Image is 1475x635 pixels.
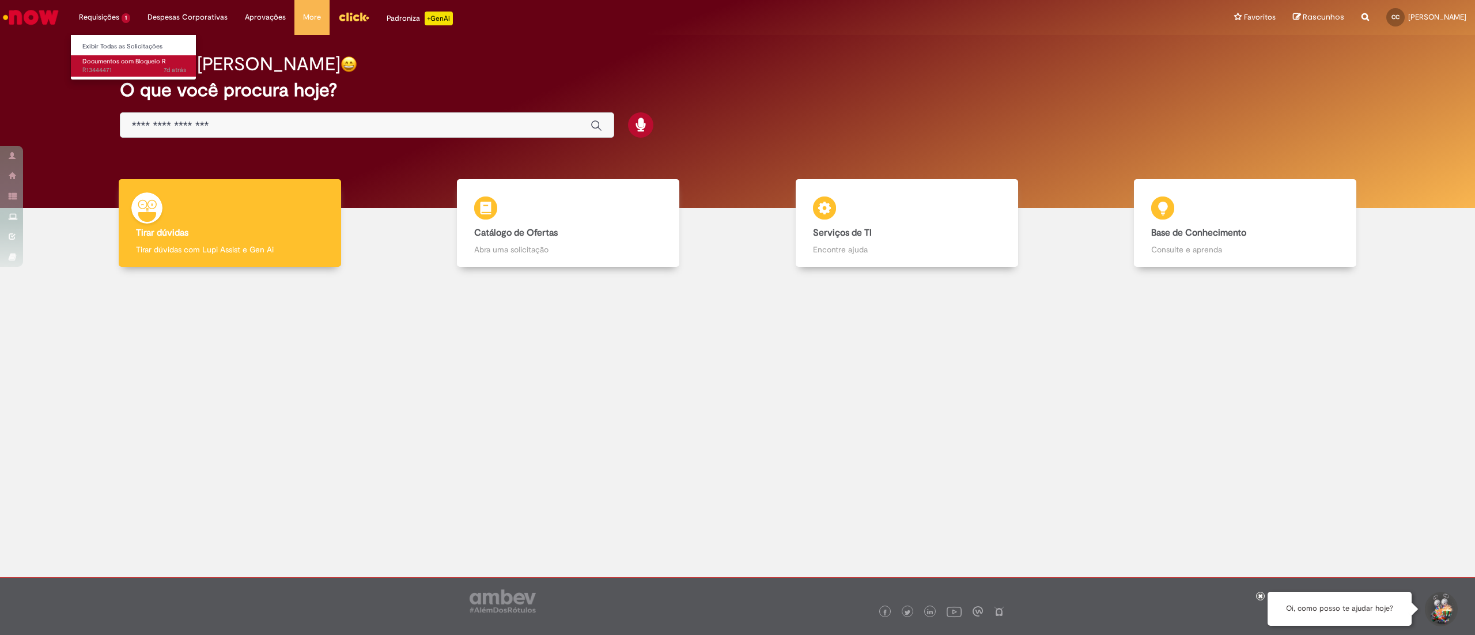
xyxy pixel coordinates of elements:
[470,589,536,613] img: logo_footer_ambev_rotulo_gray.png
[341,56,357,73] img: happy-face.png
[79,12,119,23] span: Requisições
[164,66,186,74] time: 25/08/2025 14:13:04
[164,66,186,74] span: 7d atrás
[1408,12,1466,22] span: [PERSON_NAME]
[1151,227,1246,239] b: Base de Conhecimento
[303,12,321,23] span: More
[136,227,188,239] b: Tirar dúvidas
[1303,12,1344,22] span: Rascunhos
[1244,12,1276,23] span: Favoritos
[813,227,872,239] b: Serviços de TI
[122,13,130,23] span: 1
[905,610,910,615] img: logo_footer_twitter.png
[70,35,196,80] ul: Requisições
[813,244,1001,255] p: Encontre ajuda
[1076,179,1415,267] a: Base de Conhecimento Consulte e aprenda
[147,12,228,23] span: Despesas Corporativas
[425,12,453,25] p: +GenAi
[1391,13,1400,21] span: CC
[82,57,166,66] span: Documentos com Bloqueio R
[120,54,341,74] h2: Bom dia, [PERSON_NAME]
[120,80,1355,100] h2: O que você procura hoje?
[71,40,198,53] a: Exibir Todas as Solicitações
[1423,592,1458,626] button: Iniciar Conversa de Suporte
[994,606,1004,617] img: logo_footer_naosei.png
[82,66,186,75] span: R13444471
[60,179,399,267] a: Tirar dúvidas Tirar dúvidas com Lupi Assist e Gen Ai
[1151,244,1339,255] p: Consulte e aprenda
[387,12,453,25] div: Padroniza
[399,179,738,267] a: Catálogo de Ofertas Abra uma solicitação
[245,12,286,23] span: Aprovações
[947,604,962,619] img: logo_footer_youtube.png
[973,606,983,617] img: logo_footer_workplace.png
[136,244,324,255] p: Tirar dúvidas com Lupi Assist e Gen Ai
[71,55,198,77] a: Aberto R13444471 : Documentos com Bloqueio R
[737,179,1076,267] a: Serviços de TI Encontre ajuda
[474,227,558,239] b: Catálogo de Ofertas
[1268,592,1412,626] div: Oi, como posso te ajudar hoje?
[882,610,888,615] img: logo_footer_facebook.png
[474,244,662,255] p: Abra uma solicitação
[927,609,933,616] img: logo_footer_linkedin.png
[338,8,369,25] img: click_logo_yellow_360x200.png
[1293,12,1344,23] a: Rascunhos
[1,6,60,29] img: ServiceNow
